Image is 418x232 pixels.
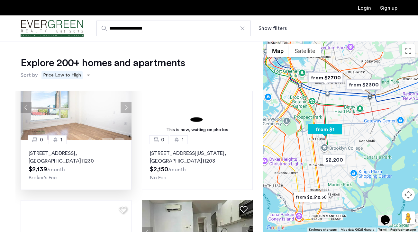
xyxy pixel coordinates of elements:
[29,166,47,173] span: $2,139
[21,71,38,79] label: Sort by
[380,5,397,11] a: Registration
[402,188,415,201] button: Map camera controls
[96,21,251,36] input: Apartment Search
[161,136,164,144] span: 0
[142,76,253,140] img: 1.gif
[259,24,287,32] button: Show or hide filters
[390,228,416,232] a: Report a map error
[150,149,245,165] p: [STREET_ADDRESS][US_STATE] 11203
[145,127,250,133] div: This is new, waiting on photos
[39,69,93,81] ng-select: sort-apartment
[378,228,386,232] a: Terms (opens in new tab)
[41,71,83,79] span: Price Low to High
[60,136,62,144] span: 1
[142,76,253,140] a: This is new, waiting on photos
[378,206,399,226] iframe: chat widget
[21,16,84,40] img: logo
[21,57,185,69] h1: Explore 200+ homes and apartments
[320,153,348,167] div: $2,200
[168,167,186,172] sub: /month
[47,167,65,172] sub: /month
[358,5,371,11] a: Login
[21,16,84,40] a: Cazamio Logo
[341,228,374,231] span: Map data ©2025 Google
[121,102,132,113] button: Next apartment
[142,140,253,190] a: 01[STREET_ADDRESS][US_STATE], [GEOGRAPHIC_DATA]11203No Fee
[289,44,321,57] button: Show satellite imagery
[150,166,168,173] span: $2,150
[29,175,57,180] span: Broker's Fee
[265,224,286,232] img: Google
[265,224,286,232] a: Open this area in Google Maps (opens a new window)
[344,77,383,92] div: from $2300
[150,175,166,180] span: No Fee
[267,44,289,57] button: Show street map
[291,190,331,204] div: from $2,612.50
[309,228,337,232] button: Keyboard shortcuts
[305,122,345,137] div: from $1
[21,140,132,190] a: 01[STREET_ADDRESS], [GEOGRAPHIC_DATA]11230Broker's Fee
[21,76,132,140] img: 1998_638308343240334393.png
[21,102,32,113] button: Previous apartment
[402,44,415,57] button: Toggle fullscreen view
[402,211,415,224] button: Drag Pegman onto the map to open Street View
[306,70,345,85] div: from $2700
[29,149,123,165] p: [STREET_ADDRESS] 11230
[182,136,184,144] span: 1
[40,136,43,144] span: 0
